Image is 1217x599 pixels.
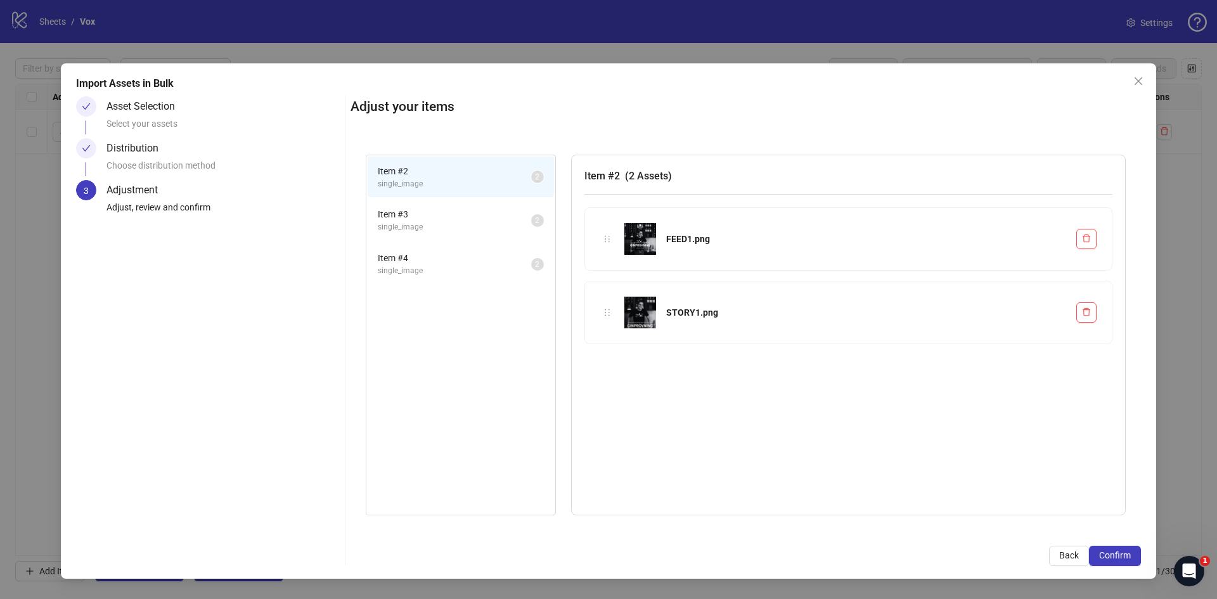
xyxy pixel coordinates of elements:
span: holder [603,308,612,317]
div: STORY1.png [666,306,1066,319]
span: 2 [535,216,539,225]
span: Item # 4 [378,251,531,265]
h2: Adjust your items [351,96,1141,117]
button: Confirm [1089,546,1141,566]
div: Adjust, review and confirm [106,200,340,222]
span: single_image [378,265,531,277]
sup: 2 [531,258,544,271]
div: holder [600,232,614,246]
span: single_image [378,178,531,190]
span: delete [1082,307,1091,316]
span: close [1133,76,1143,86]
div: Choose distribution method [106,158,340,180]
span: check [82,144,91,153]
h3: Item # 2 [584,168,1112,184]
span: Item # 2 [378,164,531,178]
div: Adjustment [106,180,168,200]
span: Item # 3 [378,207,531,221]
span: holder [603,235,612,243]
span: single_image [378,221,531,233]
button: Delete [1076,229,1097,249]
span: delete [1082,234,1091,243]
span: 1 [1200,556,1210,566]
div: Distribution [106,138,169,158]
span: check [82,102,91,111]
sup: 2 [531,171,544,183]
div: holder [600,306,614,319]
img: FEED1.png [624,223,656,255]
span: 3 [84,186,89,196]
span: ( 2 Assets ) [625,170,672,182]
img: STORY1.png [624,297,656,328]
button: Back [1049,546,1089,566]
div: FEED1.png [666,232,1066,246]
div: Select your assets [106,117,340,138]
button: Delete [1076,302,1097,323]
span: Back [1059,550,1079,560]
span: 2 [535,260,539,269]
span: 2 [535,172,539,181]
span: Confirm [1099,550,1131,560]
sup: 2 [531,214,544,227]
button: Close [1128,71,1149,91]
iframe: Intercom live chat [1174,556,1204,586]
div: Import Assets in Bulk [76,76,1141,91]
div: Asset Selection [106,96,185,117]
